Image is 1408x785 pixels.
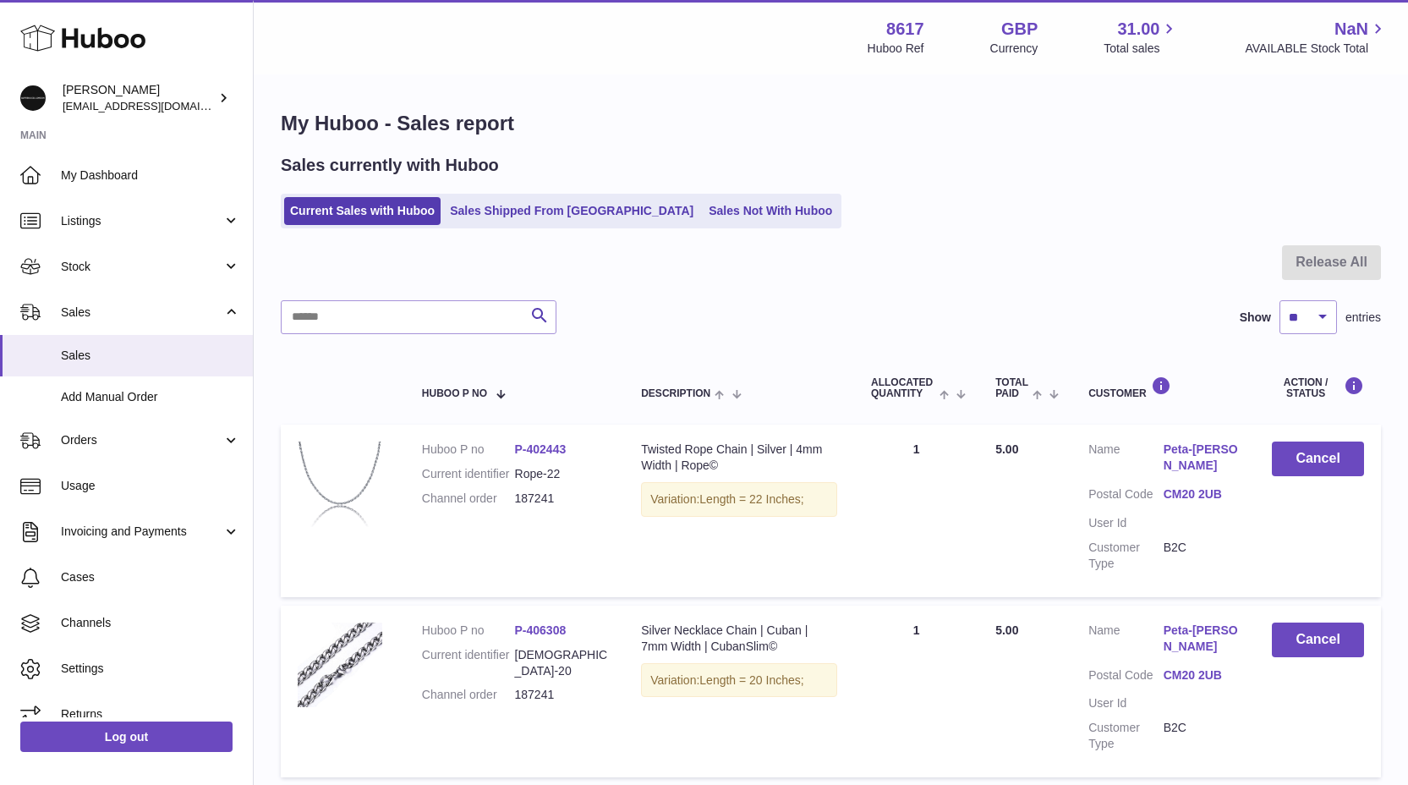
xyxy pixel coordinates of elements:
[298,442,382,526] img: Rope-Necklace-Silver.jpg
[61,167,240,184] span: My Dashboard
[422,466,515,482] dt: Current identifier
[63,82,215,114] div: [PERSON_NAME]
[1104,41,1179,57] span: Total sales
[422,388,487,399] span: Huboo P no
[1240,310,1271,326] label: Show
[422,623,515,639] dt: Huboo P no
[284,197,441,225] a: Current Sales with Huboo
[1088,540,1164,572] dt: Customer Type
[281,110,1381,137] h1: My Huboo - Sales report
[1088,667,1164,688] dt: Postal Code
[1245,41,1388,57] span: AVAILABLE Stock Total
[61,478,240,494] span: Usage
[854,425,978,596] td: 1
[868,41,924,57] div: Huboo Ref
[1088,486,1164,507] dt: Postal Code
[1272,376,1364,399] div: Action / Status
[641,663,837,698] div: Variation:
[61,389,240,405] span: Add Manual Order
[1164,486,1239,502] a: CM20 2UB
[1088,720,1164,752] dt: Customer Type
[61,259,222,275] span: Stock
[20,85,46,111] img: hello@alfredco.com
[1164,623,1239,655] a: Peta-[PERSON_NAME]
[1104,18,1179,57] a: 31.00 Total sales
[995,377,1028,399] span: Total paid
[641,623,837,655] div: Silver Necklace Chain | Cuban | 7mm Width | CubanSlim©
[515,647,608,679] dd: [DEMOGRAPHIC_DATA]-20
[703,197,838,225] a: Sales Not With Huboo
[63,99,249,113] span: [EMAIL_ADDRESS][DOMAIN_NAME]
[1334,18,1368,41] span: NaN
[641,442,837,474] div: Twisted Rope Chain | Silver | 4mm Width | Rope©
[61,615,240,631] span: Channels
[1164,442,1239,474] a: Peta-[PERSON_NAME]
[515,491,608,507] dd: 187241
[422,442,515,458] dt: Huboo P no
[422,687,515,703] dt: Channel order
[1272,623,1364,657] button: Cancel
[515,623,567,637] a: P-406308
[886,18,924,41] strong: 8617
[995,623,1018,637] span: 5.00
[641,482,837,517] div: Variation:
[61,432,222,448] span: Orders
[515,442,567,456] a: P-402443
[61,569,240,585] span: Cases
[641,388,710,399] span: Description
[1088,442,1164,478] dt: Name
[1117,18,1159,41] span: 31.00
[422,647,515,679] dt: Current identifier
[1088,376,1238,399] div: Customer
[699,673,803,687] span: Length = 20 Inches;
[854,606,978,777] td: 1
[1088,695,1164,711] dt: User Id
[1164,540,1239,572] dd: B2C
[1164,667,1239,683] a: CM20 2UB
[20,722,233,752] a: Log out
[61,305,222,321] span: Sales
[61,706,240,722] span: Returns
[1001,18,1038,41] strong: GBP
[444,197,699,225] a: Sales Shipped From [GEOGRAPHIC_DATA]
[61,661,240,677] span: Settings
[1272,442,1364,476] button: Cancel
[281,154,499,177] h2: Sales currently with Huboo
[1088,623,1164,659] dt: Name
[1345,310,1381,326] span: entries
[1245,18,1388,57] a: NaN AVAILABLE Stock Total
[515,466,608,482] dd: Rope-22
[1088,515,1164,531] dt: User Id
[422,491,515,507] dt: Channel order
[61,213,222,229] span: Listings
[298,623,382,707] img: Cuban.jpg
[61,524,222,540] span: Invoicing and Payments
[61,348,240,364] span: Sales
[1164,720,1239,752] dd: B2C
[515,687,608,703] dd: 187241
[995,442,1018,456] span: 5.00
[871,377,935,399] span: ALLOCATED Quantity
[699,492,803,506] span: Length = 22 Inches;
[990,41,1038,57] div: Currency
